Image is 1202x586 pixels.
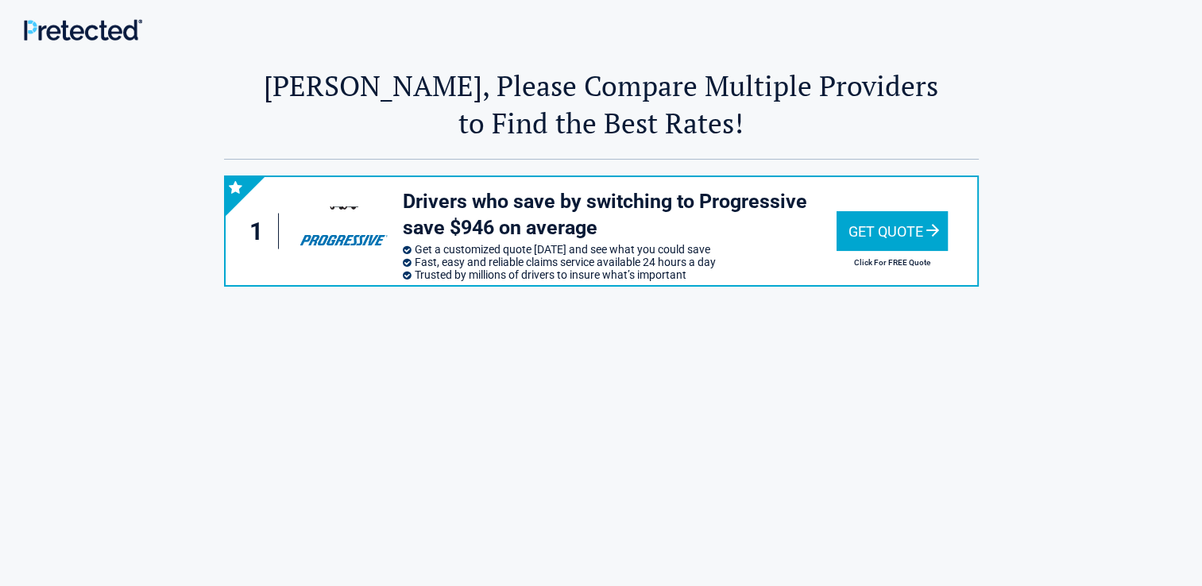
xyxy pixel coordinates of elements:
h2: Click For FREE Quote [837,258,948,267]
h2: [PERSON_NAME], Please Compare Multiple Providers to Find the Best Rates! [224,67,979,141]
h3: Drivers who save by switching to Progressive save $946 on average [403,189,837,241]
div: Get Quote [837,211,948,251]
img: Main Logo [24,19,142,40]
li: Fast, easy and reliable claims service available 24 hours a day [403,256,837,268]
img: progressive's logo [292,206,394,256]
div: 1 [242,214,280,249]
li: Trusted by millions of drivers to insure what’s important [403,268,837,281]
li: Get a customized quote [DATE] and see what you could save [403,243,837,256]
